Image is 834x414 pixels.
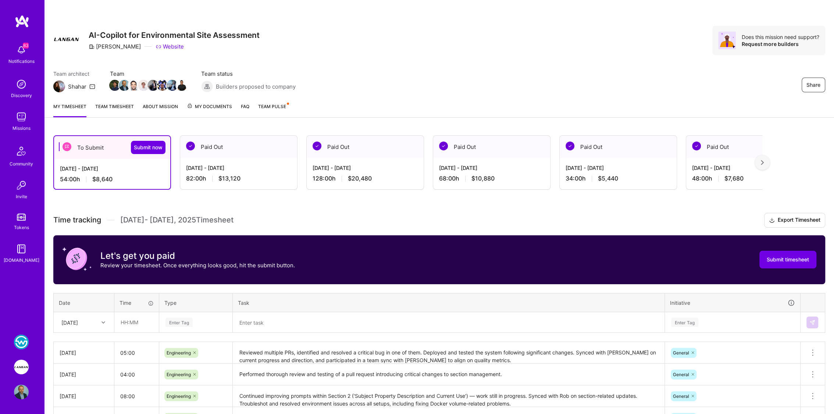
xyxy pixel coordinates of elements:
a: Team timesheet [95,103,134,117]
span: General [673,393,689,399]
div: Paid Out [307,136,424,158]
textarea: Continued improving prompts within Section 2 ('Subject Property Description and Current Use') — w... [234,386,664,406]
span: Team status [201,70,296,78]
span: Team [110,70,186,78]
div: Paid Out [560,136,677,158]
div: [DATE] - [DATE] [439,164,544,172]
span: Builders proposed to company [216,83,296,90]
img: Team Member Avatar [128,80,139,91]
a: Team Pulse [258,103,288,117]
div: 128:00 h [313,175,418,182]
div: Enter Tag [671,317,698,328]
img: WSC Sports: Real-Time Multilingual Captions [14,335,29,349]
a: Team Member Avatar [110,79,120,92]
div: Paid Out [686,136,803,158]
div: 82:00 h [186,175,291,182]
span: Submit now [134,144,163,151]
div: [DOMAIN_NAME] [4,256,39,264]
div: Initiative [670,299,795,307]
span: Share [806,81,820,89]
span: $13,120 [218,175,240,182]
div: [DATE] [61,318,78,326]
span: $8,640 [92,175,113,183]
span: My Documents [187,103,232,111]
img: Team Member Avatar [147,80,158,91]
div: Invite [16,193,27,200]
div: Request more builders [742,40,819,47]
div: Missions [13,124,31,132]
span: $7,680 [724,175,744,182]
img: coin [62,244,92,274]
span: Team Pulse [258,104,286,109]
button: Submit timesheet [759,251,816,268]
div: Paid Out [433,136,550,158]
div: Tokens [14,224,29,231]
img: Company Logo [53,26,80,52]
div: [DATE] - [DATE] [566,164,671,172]
img: Team Architect [53,81,65,92]
img: Team Member Avatar [157,80,168,91]
span: $5,440 [598,175,618,182]
img: discovery [14,77,29,92]
a: User Avatar [12,385,31,399]
a: Team Member Avatar [177,79,186,92]
img: Team Member Avatar [167,80,178,91]
i: icon CompanyGray [89,44,95,50]
div: 68:00 h [439,175,544,182]
img: logo [15,15,29,28]
button: Share [802,78,825,92]
span: $20,480 [348,175,372,182]
a: About Mission [143,103,178,117]
img: Paid Out [566,142,574,150]
input: HH:MM [114,386,159,406]
img: Team Member Avatar [138,80,149,91]
th: Date [54,293,114,312]
textarea: Reviewed multiple PRs, identified and resolved a critical bug in one of them. Deployed and tested... [234,343,664,363]
div: Does this mission need support? [742,33,819,40]
i: icon Chevron [101,321,105,324]
button: Export Timesheet [764,213,825,228]
img: tokens [17,214,26,221]
div: Discovery [11,92,32,99]
img: guide book [14,242,29,256]
span: General [673,372,689,377]
div: Paid Out [180,136,297,158]
span: 83 [23,43,29,49]
img: Community [13,142,30,160]
input: HH:MM [114,343,159,363]
div: [DATE] - [DATE] [313,164,418,172]
span: $10,880 [471,175,495,182]
div: Notifications [8,57,35,65]
img: Paid Out [692,142,701,150]
i: icon Mail [89,83,95,89]
span: Engineering [167,393,191,399]
a: Team Member Avatar [120,79,129,92]
img: Paid Out [313,142,321,150]
a: Team Member Avatar [129,79,139,92]
div: [DATE] [60,371,108,378]
a: FAQ [241,103,249,117]
span: Engineering [167,372,191,377]
a: Team Member Avatar [167,79,177,92]
a: Website [156,43,184,50]
img: teamwork [14,110,29,124]
img: Team Member Avatar [109,80,120,91]
img: Invite [14,178,29,193]
img: right [761,160,764,165]
img: Submit [809,320,815,325]
span: Engineering [167,350,191,356]
div: Time [120,299,154,307]
div: Shahar [68,83,86,90]
textarea: Performed thorough review and testing of a pull request introducing critical changes to section m... [234,364,664,385]
a: Team Member Avatar [158,79,167,92]
h3: AI-Copilot for Environmental Site Assessment [89,31,260,40]
img: Paid Out [439,142,448,150]
div: 54:00 h [60,175,164,183]
img: Team Member Avatar [176,80,187,91]
span: Time tracking [53,215,101,225]
div: [DATE] - [DATE] [60,165,164,172]
a: My timesheet [53,103,86,117]
span: Submit timesheet [767,256,809,263]
a: Team Member Avatar [139,79,148,92]
h3: Let's get you paid [100,250,295,261]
